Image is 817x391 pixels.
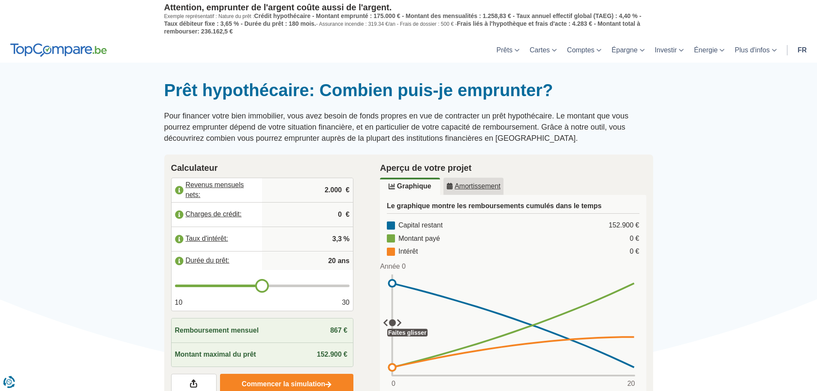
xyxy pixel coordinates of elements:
[344,234,350,244] span: %
[265,227,350,251] input: |
[172,181,262,200] label: Revenus mensuels nets:
[175,326,259,336] span: Remboursement mensuel
[387,247,418,257] div: Intérêt
[265,179,350,202] input: |
[387,221,443,230] div: Capital restant
[491,37,525,63] a: Prêts
[562,37,606,63] a: Comptes
[164,80,653,100] h1: Prêt hypothécaire: Combien puis-je emprunter?
[650,37,689,63] a: Investir
[387,329,428,336] div: Faites glisser
[265,203,350,226] input: |
[325,381,332,388] img: Commencer la simulation
[175,298,183,308] span: 10
[609,221,639,230] div: 152.900 €
[630,247,639,257] div: 0 €
[172,252,262,270] label: Durée du prêt:
[730,37,781,63] a: Plus d'infos
[606,37,650,63] a: Épargne
[171,161,354,174] h2: Calculateur
[10,43,107,57] img: TopCompare
[164,20,640,35] span: Frais liés à l'hypothèque et frais d'acte : 4.283 € - Montant total à rembourser: 236.162,5 €
[330,327,347,334] span: 867 €
[380,161,646,174] h2: Aperçu de votre projet
[793,37,812,63] a: fr
[689,37,730,63] a: Énergie
[627,379,635,389] span: 20
[164,111,653,144] p: Pour financer votre bien immobilier, vous avez besoin de fonds propres en vue de contracter un pr...
[346,185,350,195] span: €
[446,183,500,190] u: Amortissement
[164,12,642,27] span: Crédit hypothécaire - Montant emprunté : 175.000 € - Montant des mensualités : 1.258,83 € - Taux ...
[317,351,347,358] span: 152.900 €
[387,202,639,214] h3: Le graphique montre les remboursements cumulés dans le temps
[164,12,653,35] p: Exemple représentatif : Nature du prêt : - Assurance incendie : 319.34 €/an - Frais de dossier : ...
[172,205,262,224] label: Charges de crédit:
[172,230,262,249] label: Taux d'intérêt:
[630,234,639,244] div: 0 €
[387,234,440,244] div: Montant payé
[389,183,431,190] u: Graphique
[175,350,256,360] span: Montant maximal du prêt
[525,37,562,63] a: Cartes
[342,298,350,308] span: 30
[338,256,350,266] span: ans
[392,379,395,389] span: 0
[346,210,350,220] span: €
[164,2,653,12] p: Attention, emprunter de l'argent coûte aussi de l'argent.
